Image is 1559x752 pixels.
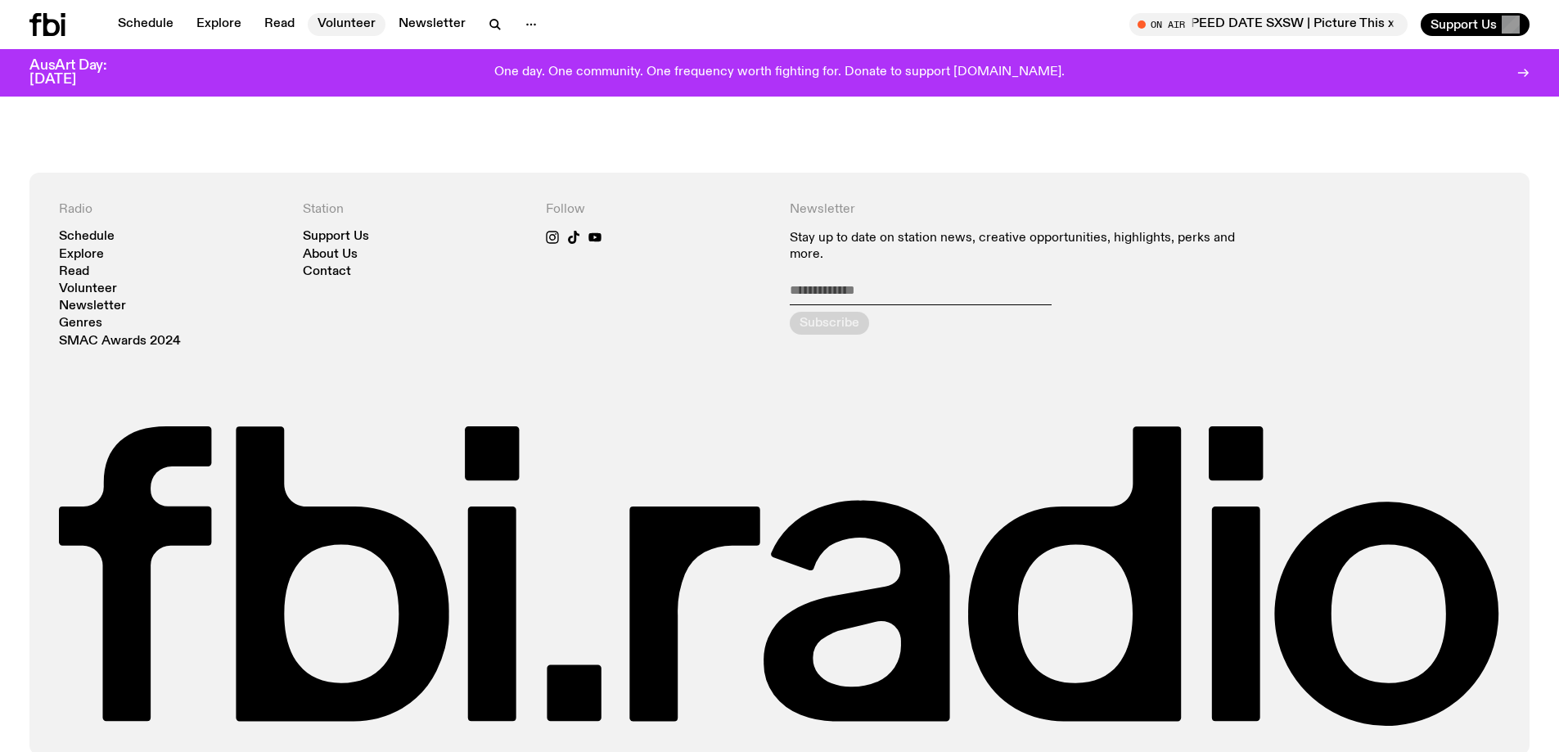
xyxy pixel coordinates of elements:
[303,249,358,261] a: About Us
[59,317,102,330] a: Genres
[303,266,351,278] a: Contact
[303,231,369,243] a: Support Us
[255,13,304,36] a: Read
[59,266,89,278] a: Read
[59,249,104,261] a: Explore
[59,202,283,218] h4: Radio
[494,65,1065,80] p: One day. One community. One frequency worth fighting for. Donate to support [DOMAIN_NAME].
[59,335,181,348] a: SMAC Awards 2024
[59,283,117,295] a: Volunteer
[1129,13,1408,36] button: On AirSPEED DATE SXSW | Picture This x [PERSON_NAME] x Sweet Boy Sonnet
[187,13,251,36] a: Explore
[1421,13,1530,36] button: Support Us
[1431,17,1497,32] span: Support Us
[790,312,869,335] button: Subscribe
[59,231,115,243] a: Schedule
[546,202,770,218] h4: Follow
[59,300,126,313] a: Newsletter
[108,13,183,36] a: Schedule
[790,231,1257,262] p: Stay up to date on station news, creative opportunities, highlights, perks and more.
[308,13,385,36] a: Volunteer
[29,59,134,87] h3: AusArt Day: [DATE]
[389,13,475,36] a: Newsletter
[790,202,1257,218] h4: Newsletter
[303,202,527,218] h4: Station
